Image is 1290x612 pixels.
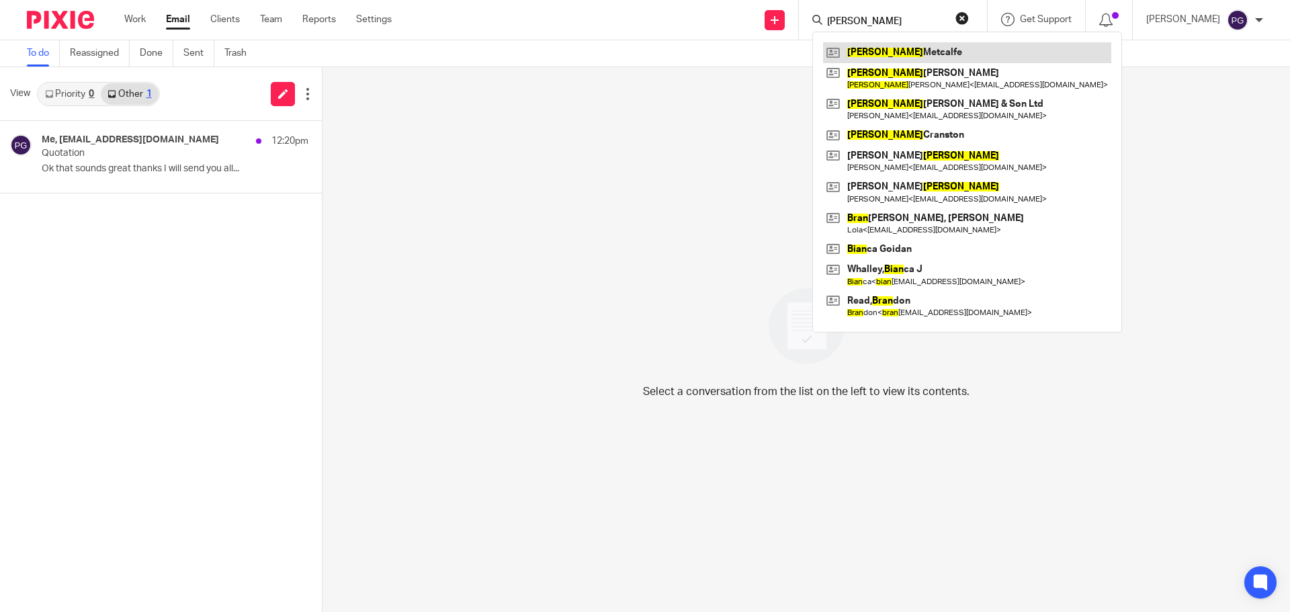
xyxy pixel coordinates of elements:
[27,40,60,67] a: To do
[356,13,392,26] a: Settings
[271,134,308,148] p: 12:20pm
[42,134,219,146] h4: Me, [EMAIL_ADDRESS][DOMAIN_NAME]
[760,279,853,373] img: image
[140,40,173,67] a: Done
[70,40,130,67] a: Reassigned
[89,89,94,99] div: 0
[42,148,255,159] p: Quotation
[27,11,94,29] img: Pixie
[955,11,969,25] button: Clear
[146,89,152,99] div: 1
[826,16,947,28] input: Search
[643,384,970,400] p: Select a conversation from the list on the left to view its contents.
[10,87,30,101] span: View
[10,134,32,156] img: svg%3E
[42,163,308,175] p: Ok that sounds great thanks I will send you all...
[1227,9,1248,31] img: svg%3E
[124,13,146,26] a: Work
[1146,13,1220,26] p: [PERSON_NAME]
[166,13,190,26] a: Email
[1020,15,1072,24] span: Get Support
[101,83,158,105] a: Other1
[260,13,282,26] a: Team
[210,13,240,26] a: Clients
[38,83,101,105] a: Priority0
[224,40,257,67] a: Trash
[302,13,336,26] a: Reports
[183,40,214,67] a: Sent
